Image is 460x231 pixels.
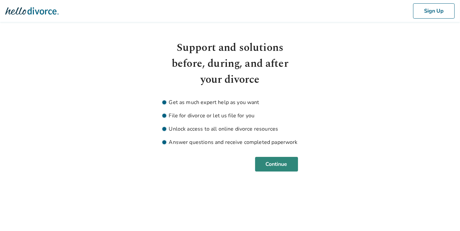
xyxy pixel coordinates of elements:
[5,4,59,18] img: Hello Divorce Logo
[162,98,298,106] li: Get as much expert help as you want
[162,40,298,88] h1: Support and solutions before, during, and after your divorce
[162,112,298,120] li: File for divorce or let us file for you
[162,138,298,146] li: Answer questions and receive completed paperwork
[255,157,298,172] button: Continue
[162,125,298,133] li: Unlock access to all online divorce resources
[413,3,455,19] button: Sign Up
